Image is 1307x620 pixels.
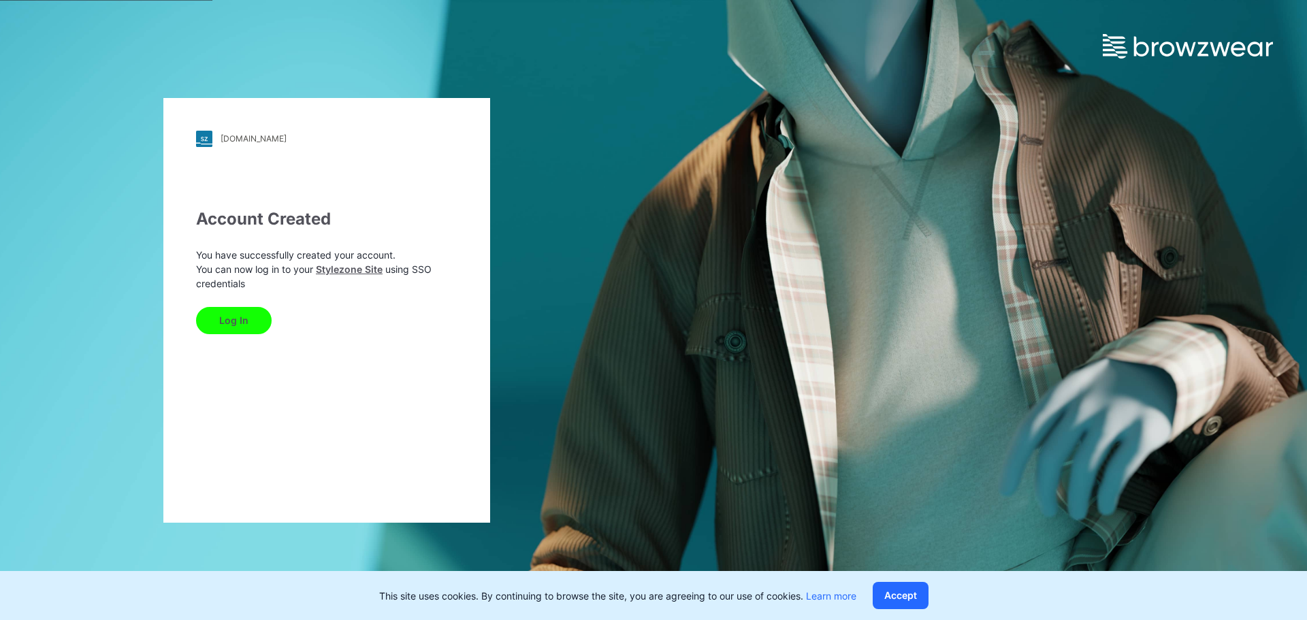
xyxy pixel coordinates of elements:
[1103,34,1273,59] img: browzwear-logo.e42bd6dac1945053ebaf764b6aa21510.svg
[379,589,856,603] p: This site uses cookies. By continuing to browse the site, you are agreeing to our use of cookies.
[221,133,287,144] div: [DOMAIN_NAME]
[873,582,929,609] button: Accept
[196,207,457,231] div: Account Created
[806,590,856,602] a: Learn more
[196,131,457,147] a: [DOMAIN_NAME]
[196,248,457,262] p: You have successfully created your account.
[196,307,272,334] button: Log In
[196,262,457,291] p: You can now log in to your using SSO credentials
[196,131,212,147] img: stylezone-logo.562084cfcfab977791bfbf7441f1a819.svg
[316,263,383,275] a: Stylezone Site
